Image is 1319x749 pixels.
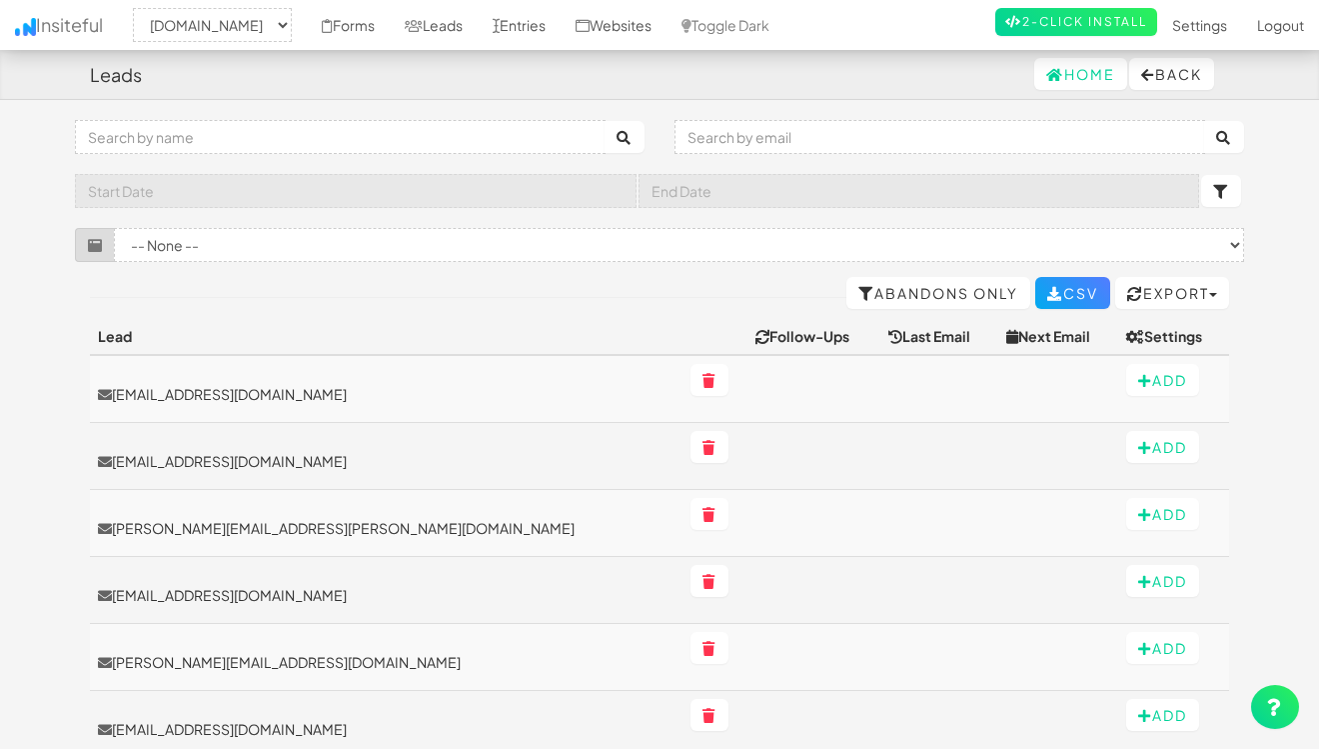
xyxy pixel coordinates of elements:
[1126,431,1199,463] button: Add
[75,174,637,208] input: Start Date
[15,18,36,36] img: icon.png
[747,318,879,355] th: Follow-Ups
[1129,58,1214,90] button: Back
[1126,364,1199,396] button: Add
[846,277,1030,309] a: Abandons Only
[998,318,1118,355] th: Next Email
[995,8,1157,36] a: 2-Click Install
[98,719,674,739] a: [EMAIL_ADDRESS][DOMAIN_NAME]
[1034,58,1127,90] a: Home
[880,318,998,355] th: Last Email
[90,65,142,85] h4: Leads
[1126,632,1199,664] button: Add
[90,318,682,355] th: Lead
[1126,498,1199,530] button: Add
[98,518,674,538] a: [PERSON_NAME][EMAIL_ADDRESS][PERSON_NAME][DOMAIN_NAME]
[639,174,1200,208] input: End Date
[75,120,606,154] input: Search by name
[98,585,674,605] a: [EMAIL_ADDRESS][DOMAIN_NAME]
[674,120,1205,154] input: Search by email
[98,384,674,404] a: [EMAIL_ADDRESS][DOMAIN_NAME]
[98,652,674,672] a: [PERSON_NAME][EMAIL_ADDRESS][DOMAIN_NAME]
[1118,318,1229,355] th: Settings
[98,451,674,471] a: [EMAIL_ADDRESS][DOMAIN_NAME]
[1115,277,1229,309] button: Export
[1035,277,1110,309] a: CSV
[1126,565,1199,597] button: Add
[1126,699,1199,731] button: Add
